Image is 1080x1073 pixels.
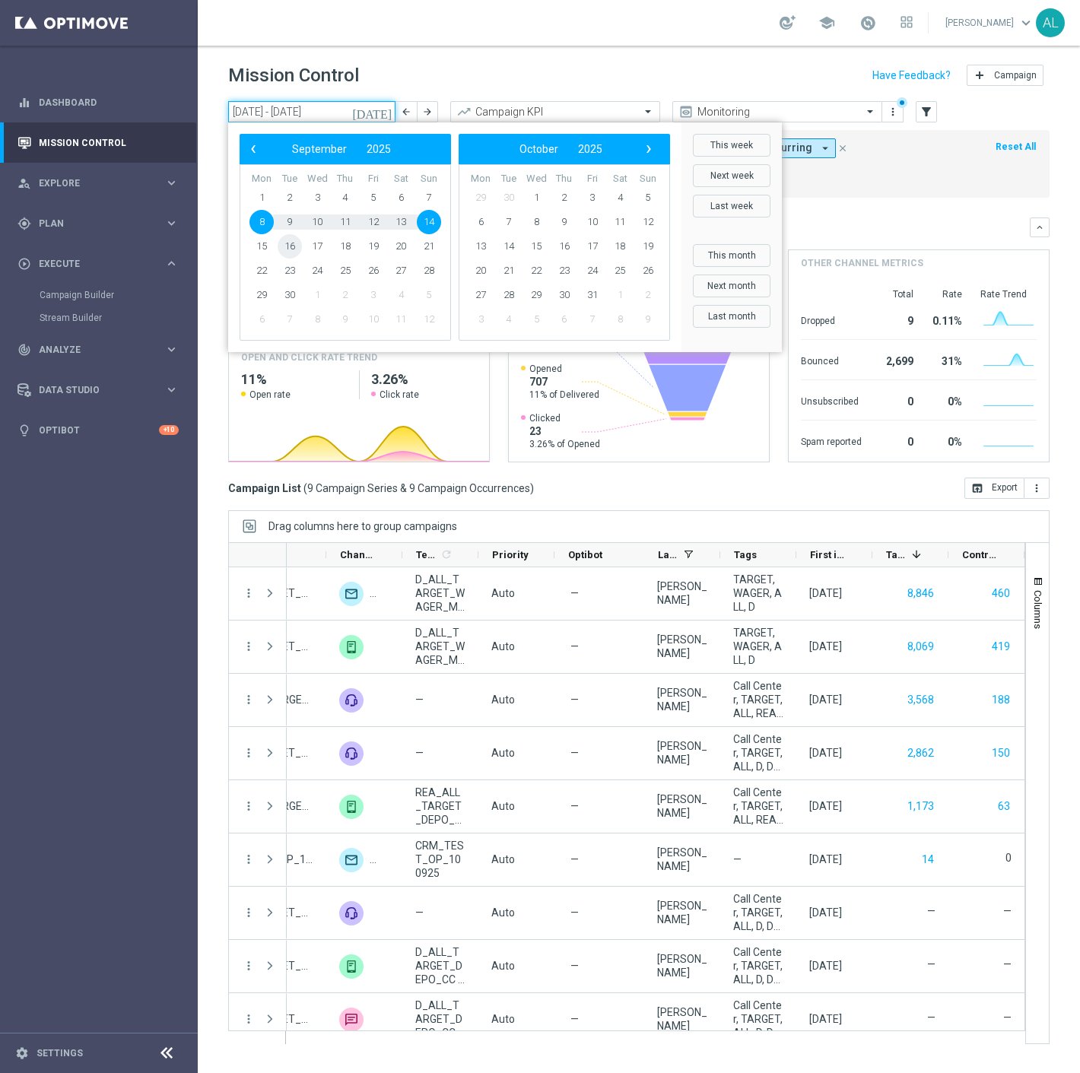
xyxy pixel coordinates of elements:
[242,1012,256,1026] button: more_vert
[552,186,577,210] span: 2
[524,307,548,332] span: 5
[249,210,274,234] span: 8
[608,283,632,307] span: 1
[241,351,377,364] h4: OPEN AND CLICK RATE TREND
[242,906,256,919] i: more_vert
[606,173,634,186] th: weekday
[524,259,548,283] span: 22
[17,424,31,437] i: lightbulb
[552,234,577,259] span: 16
[333,210,357,234] span: 11
[994,138,1037,155] button: Reset All
[417,186,441,210] span: 7
[672,101,882,122] ng-select: Monitoring
[926,288,962,300] div: Rate
[39,345,164,354] span: Analyze
[578,143,602,155] span: 2025
[837,143,848,154] i: close
[1032,590,1044,629] span: Columns
[303,173,332,186] th: weekday
[974,69,986,81] i: add
[897,97,907,108] div: There are unsaved changes
[242,852,256,866] button: more_vert
[927,904,935,918] label: —
[495,173,523,186] th: weekday
[371,370,477,389] h2: 3.26%
[1003,1011,1012,1024] label: —
[529,438,600,450] span: 3.26% of Opened
[229,567,287,621] div: Press SPACE to select this row.
[529,424,600,438] span: 23
[39,122,179,163] a: Mission Control
[39,82,179,122] a: Dashboard
[350,101,395,124] button: [DATE]
[417,101,438,122] button: arrow_forward
[417,283,441,307] span: 5
[874,307,913,332] div: 9
[228,101,395,122] input: Select date range
[417,307,441,332] span: 12
[229,674,287,727] div: Press SPACE to select this row.
[389,186,413,210] span: 6
[906,637,935,656] button: 8,069
[242,959,256,973] button: more_vert
[874,348,913,372] div: 2,699
[17,217,179,230] div: gps_fixed Plan keyboard_arrow_right
[529,412,600,424] span: Clicked
[17,176,31,190] i: person_search
[906,690,935,710] button: 3,568
[40,289,158,301] a: Campaign Builder
[17,258,179,270] div: play_circle_outline Execute keyboard_arrow_right
[801,307,862,332] div: Dropped
[229,727,287,780] div: Press SPACE to select this row.
[159,425,179,435] div: +10
[524,210,548,234] span: 8
[818,14,835,31] span: school
[519,143,558,155] span: October
[497,307,521,332] span: 4
[874,288,913,300] div: Total
[1030,217,1050,237] button: keyboard_arrow_down
[580,283,605,307] span: 31
[242,799,256,813] button: more_vert
[552,259,577,283] span: 23
[361,210,386,234] span: 12
[636,234,660,259] span: 19
[639,139,659,159] span: ›
[249,186,274,210] span: 1
[339,688,364,713] img: Call center
[339,1008,364,1032] img: SMS
[906,584,935,603] button: 8,846
[497,210,521,234] span: 7
[228,65,359,87] h1: Mission Control
[229,887,287,940] div: Press SPACE to select this row.
[552,283,577,307] span: 30
[996,797,1012,816] button: 63
[305,186,329,210] span: 3
[926,428,962,452] div: 0%
[967,65,1043,86] button: add Campaign
[339,848,364,872] img: Optimail
[906,797,935,816] button: 1,173
[17,82,179,122] div: Dashboard
[636,186,660,210] span: 5
[580,234,605,259] span: 17
[920,850,935,869] button: 14
[229,833,287,887] div: Press SPACE to select this row.
[333,186,357,210] span: 4
[980,288,1037,300] div: Rate Trend
[636,259,660,283] span: 26
[305,210,329,234] span: 10
[17,177,179,189] button: person_search Explore keyboard_arrow_right
[608,186,632,210] span: 4
[874,428,913,452] div: 0
[164,383,179,397] i: keyboard_arrow_right
[801,388,862,412] div: Unsubscribed
[523,173,551,186] th: weekday
[303,481,307,495] span: (
[1018,14,1034,31] span: keyboard_arrow_down
[243,139,440,159] bs-datepicker-navigation-view: ​ ​ ​
[242,693,256,706] i: more_vert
